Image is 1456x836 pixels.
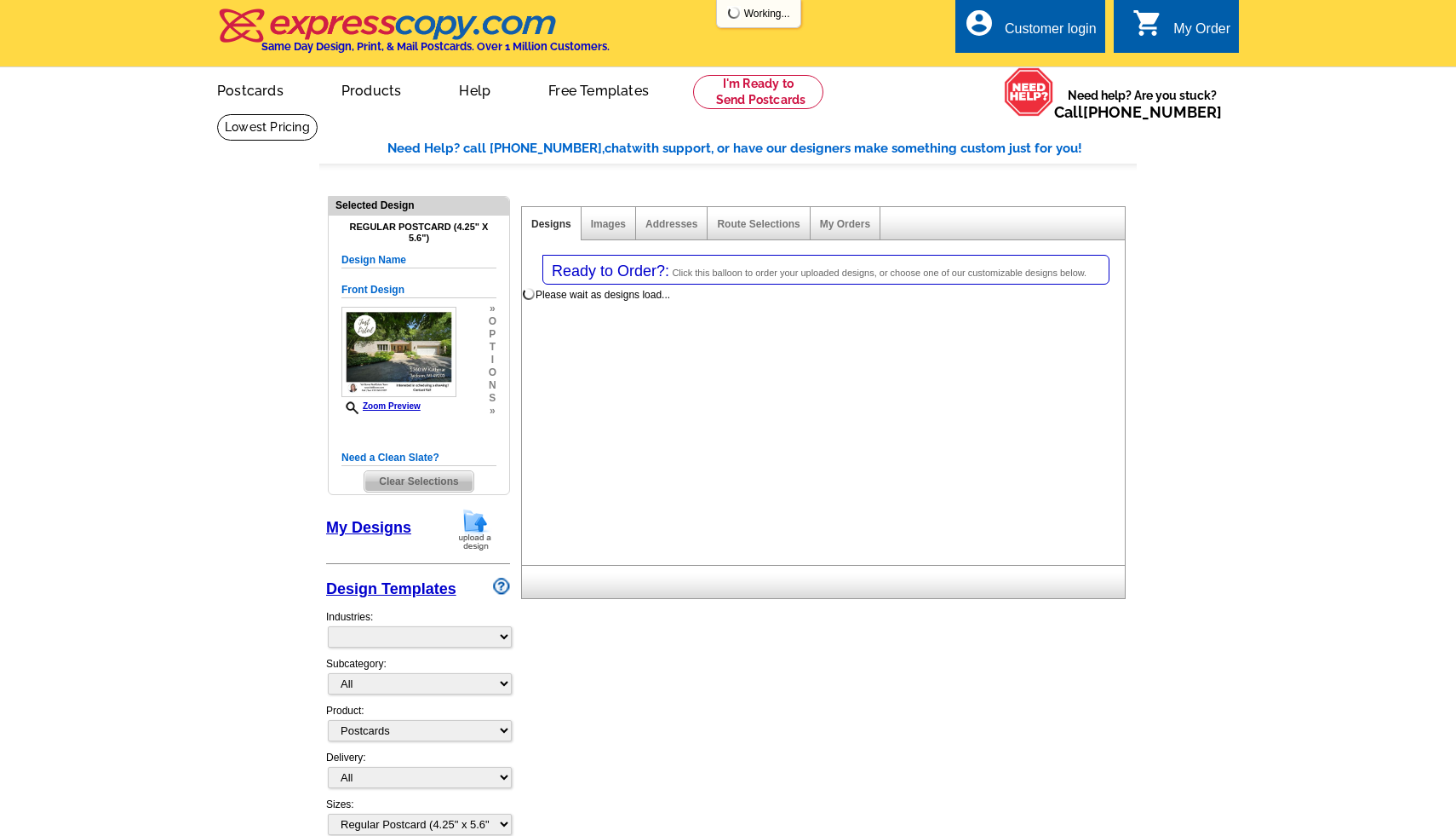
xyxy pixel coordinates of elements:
h5: Design Name [341,252,496,268]
a: account_circle Customer login [964,19,1097,40]
i: shopping_cart [1132,8,1163,38]
div: My Order [1173,21,1230,45]
span: o [489,366,496,379]
div: Subcategory: [326,656,510,703]
span: Ready to Order?: [552,262,669,280]
div: Customer login [1005,21,1097,45]
h4: Same Day Design, Print, & Mail Postcards. Over 1 Million Customers. [261,40,610,53]
span: o [489,315,496,328]
h5: Need a Clean Slate? [341,450,496,466]
span: i [489,354,496,366]
a: My Designs [326,519,411,536]
a: Designs [531,218,571,230]
a: Help [432,69,518,109]
img: small-thumb.jpg [341,307,456,397]
div: Product: [326,703,510,750]
span: n [489,379,496,392]
h5: Front Design [341,282,496,298]
span: Click this balloon to order your uploaded designs, or choose one of our customizable designs below. [672,268,1086,278]
i: account_circle [964,8,995,38]
div: Delivery: [326,750,510,797]
a: Addresses [645,218,697,230]
a: [PHONE_NUMBER] [1083,103,1222,121]
span: t [489,341,496,354]
img: upload-design [453,508,497,551]
a: Route Selections [717,218,800,230]
a: Same Day Design, Print, & Mail Postcards. Over 1 Million Customers. [217,20,610,53]
div: Please wait as designs load... [536,287,670,303]
span: Call [1054,103,1222,121]
a: shopping_cart My Order [1132,19,1230,40]
span: Need help? Are you stuck? [1054,87,1230,121]
img: loading... [522,287,536,301]
a: Zoom Preview [341,401,421,411]
img: design-wizard-help-icon.png [493,578,510,595]
div: Need Help? call [PHONE_NUMBER], with support, or have our designers make something custom just fo... [387,139,1137,159]
a: Images [591,218,626,230]
img: help [1004,67,1054,117]
a: Free Templates [521,69,676,109]
span: chat [605,141,632,156]
a: Design Templates [326,580,456,597]
div: Industries: [326,601,510,656]
div: Selected Design [329,197,509,213]
span: Clear Selections [364,471,473,492]
a: My Orders [820,218,870,230]
img: loading... [727,6,741,20]
span: » [489,303,496,315]
h4: Regular Postcard (4.25" x 5.6") [341,222,496,244]
span: p [489,328,496,341]
span: s [489,392,496,405]
a: Postcards [190,69,311,109]
span: » [489,405,496,418]
a: Products [314,69,429,109]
